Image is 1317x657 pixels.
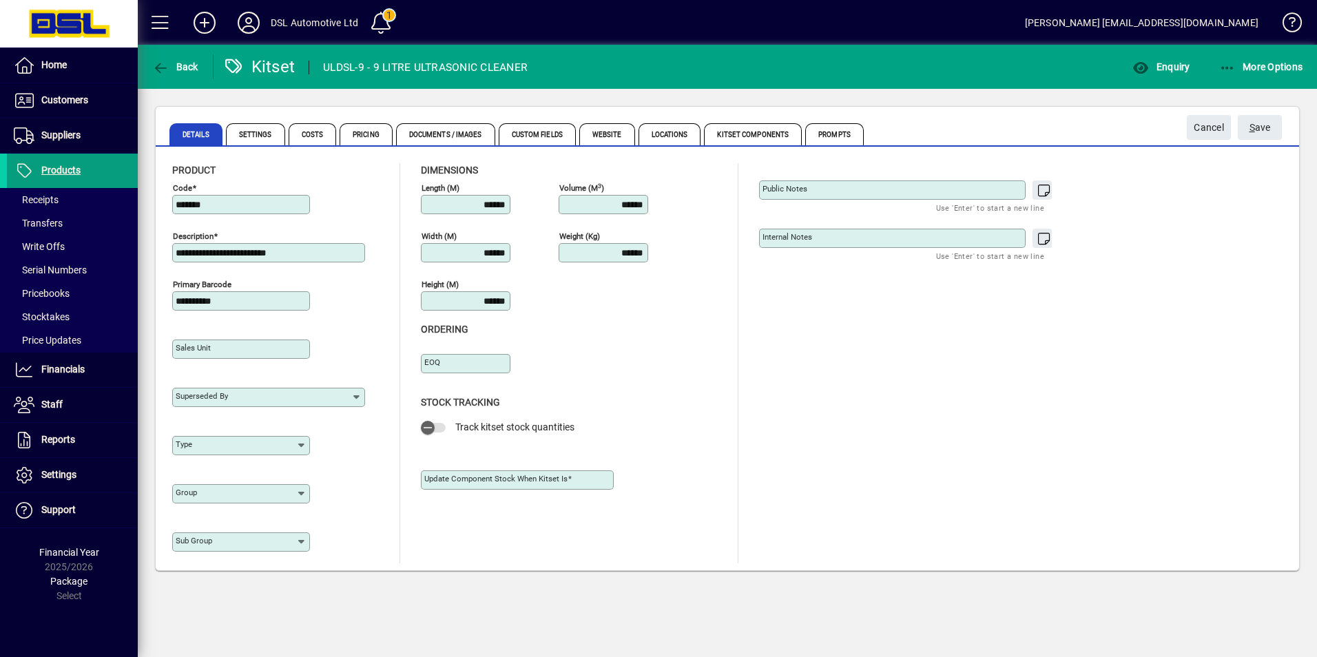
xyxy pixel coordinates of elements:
span: Customers [41,94,88,105]
span: Financial Year [39,547,99,558]
span: S [1249,122,1255,133]
button: Save [1238,115,1282,140]
span: Support [41,504,76,515]
span: Cancel [1194,116,1224,139]
span: Website [579,123,635,145]
mat-label: Width (m) [422,231,457,241]
app-page-header-button: Back [138,54,214,79]
a: Knowledge Base [1272,3,1300,48]
mat-label: Sub group [176,536,212,545]
span: Transfers [14,218,63,229]
span: Details [169,123,222,145]
span: Prompts [805,123,864,145]
sup: 3 [598,182,601,189]
a: Home [7,48,138,83]
a: Receipts [7,188,138,211]
mat-hint: Use 'Enter' to start a new line [936,200,1044,216]
span: Serial Numbers [14,264,87,275]
mat-label: Height (m) [422,280,459,289]
mat-label: Update component stock when kitset is [424,474,568,483]
span: Settings [41,469,76,480]
span: Pricing [340,123,393,145]
a: Financials [7,353,138,387]
span: Settings [226,123,285,145]
span: Stock Tracking [421,397,500,408]
span: Product [172,165,216,176]
span: Dimensions [421,165,478,176]
a: Stocktakes [7,305,138,328]
span: Track kitset stock quantities [455,421,574,432]
div: DSL Automotive Ltd [271,12,358,34]
mat-label: Weight (Kg) [559,231,600,241]
span: Custom Fields [499,123,576,145]
button: More Options [1216,54,1307,79]
a: Pricebooks [7,282,138,305]
a: Transfers [7,211,138,235]
span: Suppliers [41,129,81,140]
a: Serial Numbers [7,258,138,282]
span: Write Offs [14,241,65,252]
span: Financials [41,364,85,375]
a: Reports [7,423,138,457]
a: Settings [7,458,138,492]
span: Enquiry [1132,61,1190,72]
span: Pricebooks [14,288,70,299]
span: Costs [289,123,337,145]
span: Price Updates [14,335,81,346]
span: Package [50,576,87,587]
mat-label: Group [176,488,197,497]
span: Products [41,165,81,176]
span: Kitset Components [704,123,802,145]
mat-label: Type [176,439,192,449]
div: ULDSL-9 - 9 LITRE ULTRASONIC CLEANER [323,56,528,79]
div: [PERSON_NAME] [EMAIL_ADDRESS][DOMAIN_NAME] [1025,12,1258,34]
mat-label: Superseded by [176,391,228,401]
span: Ordering [421,324,468,335]
div: Kitset [224,56,295,78]
button: Enquiry [1129,54,1193,79]
span: Back [152,61,198,72]
mat-label: Code [173,183,192,193]
mat-label: EOQ [424,357,440,367]
a: Write Offs [7,235,138,258]
a: Price Updates [7,328,138,352]
mat-label: Description [173,231,214,241]
mat-label: Internal Notes [763,232,812,242]
span: Reports [41,434,75,445]
mat-label: Volume (m ) [559,183,604,193]
a: Support [7,493,138,528]
mat-hint: Use 'Enter' to start a new line [936,248,1044,264]
mat-label: Sales unit [176,343,211,353]
span: Receipts [14,194,59,205]
mat-label: Public Notes [763,184,807,194]
span: Stocktakes [14,311,70,322]
span: Documents / Images [396,123,495,145]
button: Add [183,10,227,35]
span: Staff [41,399,63,410]
button: Cancel [1187,115,1231,140]
a: Customers [7,83,138,118]
button: Profile [227,10,271,35]
span: More Options [1219,61,1303,72]
mat-label: Length (m) [422,183,459,193]
span: Home [41,59,67,70]
a: Suppliers [7,118,138,153]
button: Back [149,54,202,79]
span: ave [1249,116,1271,139]
a: Staff [7,388,138,422]
mat-label: Primary barcode [173,280,231,289]
span: Locations [639,123,701,145]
